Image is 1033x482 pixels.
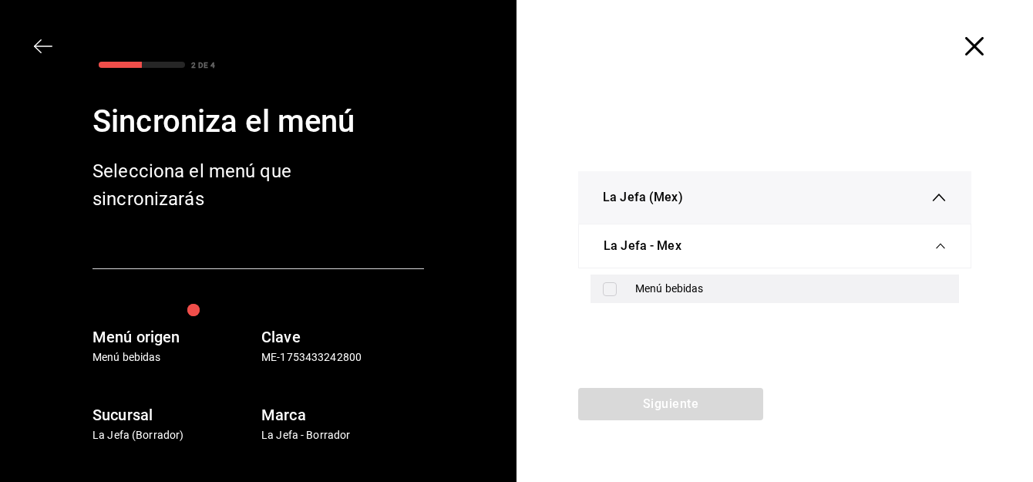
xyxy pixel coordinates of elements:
[93,157,339,213] div: Selecciona el menú que sincronizarás
[93,427,255,443] p: La Jefa (Borrador)
[261,349,424,366] p: ME-1753433242800
[261,403,424,427] h6: Marca
[603,188,683,207] span: La Jefa (Mex)
[93,99,424,145] div: Sincroniza el menú
[635,281,947,297] div: Menú bebidas
[604,237,681,255] span: La Jefa - Mex
[191,59,215,71] div: 2 DE 4
[93,403,255,427] h6: Sucursal
[93,325,255,349] h6: Menú origen
[93,349,255,366] p: Menú bebidas
[261,325,424,349] h6: Clave
[261,427,424,443] p: La Jefa - Borrador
